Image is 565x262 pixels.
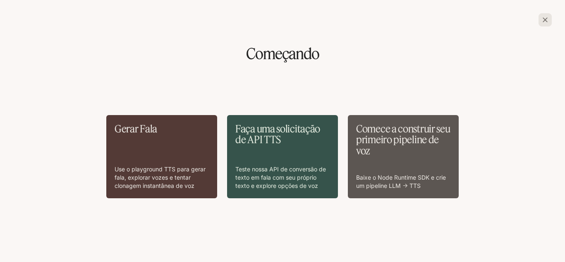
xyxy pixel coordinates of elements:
font: Use o playground TTS para gerar fala, explorar vozes e tentar clonagem instantânea de voz [115,166,206,189]
a: Faça uma solicitação de API TTSTeste nossa API de conversão de texto em fala com seu próprio text... [227,115,338,198]
font: Gerar Fala [115,123,157,135]
a: Gerar FalaUse o playground TTS para gerar fala, explorar vozes e tentar clonagem instantânea de voz [106,115,217,198]
font: Começando [246,44,319,63]
font: Baixe o Node Runtime SDK e crie um pipeline LLM → TTS [356,174,446,189]
font: Teste nossa API de conversão de texto em fala com seu próprio texto e explore opções de voz [235,166,326,189]
a: Comece a construir seu primeiro pipeline de vozBaixe o Node Runtime SDK e crie um pipeline LLM → TTS [348,115,459,198]
font: Faça uma solicitação de API TTS [235,123,320,146]
font: Comece a construir seu primeiro pipeline de voz [356,123,450,157]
